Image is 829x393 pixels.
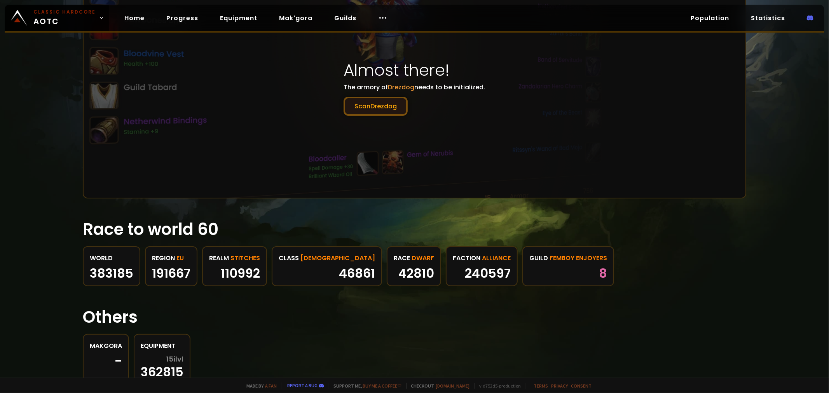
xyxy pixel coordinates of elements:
div: realm [209,253,260,263]
span: Stitches [230,253,260,263]
a: Equipment [214,10,264,26]
span: [DEMOGRAPHIC_DATA] [300,253,375,263]
p: The armory of needs to be initialized. [344,82,485,116]
a: Home [118,10,151,26]
a: World383185 [83,246,140,286]
h1: Almost there! [344,58,485,82]
a: Classic HardcoreAOTC [5,5,109,31]
span: Dwarf [412,253,434,263]
div: Equipment [141,341,183,351]
a: regionEU191667 [145,246,197,286]
div: 42810 [394,268,434,279]
a: Buy me a coffee [363,383,401,389]
a: Terms [534,383,548,389]
a: Guilds [328,10,363,26]
span: EU [176,253,184,263]
div: 46861 [279,268,375,279]
span: Support me, [329,383,401,389]
div: class [279,253,375,263]
a: Mak'gora [273,10,319,26]
div: 8 [529,268,607,279]
a: a fan [265,383,277,389]
h1: Race to world 60 [83,217,746,242]
a: Equipment15ilvl362815 [134,334,190,385]
div: Makgora [90,341,122,351]
span: v. d752d5 - production [475,383,521,389]
span: 15 ilvl [166,355,183,363]
h1: Others [83,305,746,329]
span: Checkout [406,383,470,389]
div: World [90,253,133,263]
div: race [394,253,434,263]
button: ScanDrezdog [344,97,408,116]
a: realmStitches110992 [202,246,267,286]
a: Report a bug [288,383,318,388]
div: faction [453,253,511,263]
div: 240597 [453,268,511,279]
div: guild [529,253,607,263]
a: Population [684,10,735,26]
span: Alliance [482,253,511,263]
small: Classic Hardcore [33,9,96,16]
a: Privacy [552,383,568,389]
a: [DOMAIN_NAME] [436,383,470,389]
a: Makgora- [83,334,129,385]
div: 362815 [141,355,183,378]
span: AOTC [33,9,96,27]
div: region [152,253,190,263]
div: 191667 [152,268,190,279]
a: class[DEMOGRAPHIC_DATA]46861 [272,246,382,286]
div: 383185 [90,268,133,279]
span: Drezdog [388,83,414,92]
span: Made by [242,383,277,389]
a: raceDwarf42810 [387,246,441,286]
a: Progress [160,10,204,26]
a: Consent [571,383,592,389]
div: 110992 [209,268,260,279]
div: - [90,355,122,367]
a: Statistics [745,10,791,26]
a: factionAlliance240597 [446,246,518,286]
span: Femboy Enjoyers [550,253,607,263]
